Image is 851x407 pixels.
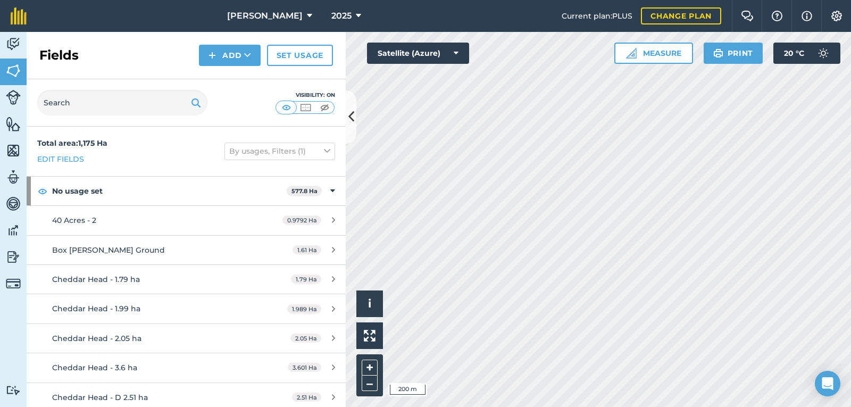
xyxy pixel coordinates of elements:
a: Edit fields [37,153,84,165]
button: By usages, Filters (1) [224,143,335,160]
img: svg+xml;base64,PD94bWwgdmVyc2lvbj0iMS4wIiBlbmNvZGluZz0idXRmLTgiPz4KPCEtLSBHZW5lcmF0b3I6IEFkb2JlIE... [6,385,21,395]
strong: No usage set [52,177,287,205]
img: A cog icon [830,11,843,21]
span: 2.05 Ha [290,334,321,343]
img: svg+xml;base64,PHN2ZyB4bWxucz0iaHR0cDovL3d3dy53My5vcmcvMjAwMC9zdmciIHdpZHRoPSIxNCIgaGVpZ2h0PSIyNC... [208,49,216,62]
a: Cheddar Head - 2.05 ha2.05 Ha [27,324,346,353]
span: 2.51 Ha [292,393,321,402]
input: Search [37,90,207,115]
button: Satellite (Azure) [367,43,469,64]
img: svg+xml;base64,PD94bWwgdmVyc2lvbj0iMS4wIiBlbmNvZGluZz0idXRmLTgiPz4KPCEtLSBHZW5lcmF0b3I6IEFkb2JlIE... [6,249,21,265]
span: 1.989 Ha [287,304,321,313]
img: svg+xml;base64,PHN2ZyB4bWxucz0iaHR0cDovL3d3dy53My5vcmcvMjAwMC9zdmciIHdpZHRoPSI1NiIgaGVpZ2h0PSI2MC... [6,116,21,132]
a: Box [PERSON_NAME] Ground1.61 Ha [27,236,346,264]
img: svg+xml;base64,PHN2ZyB4bWxucz0iaHR0cDovL3d3dy53My5vcmcvMjAwMC9zdmciIHdpZHRoPSI1NiIgaGVpZ2h0PSI2MC... [6,63,21,79]
img: svg+xml;base64,PHN2ZyB4bWxucz0iaHR0cDovL3d3dy53My5vcmcvMjAwMC9zdmciIHdpZHRoPSI1MCIgaGVpZ2h0PSI0MC... [318,102,331,113]
span: Cheddar Head - 2.05 ha [52,334,141,343]
span: Current plan : PLUS [562,10,632,22]
img: svg+xml;base64,PD94bWwgdmVyc2lvbj0iMS4wIiBlbmNvZGluZz0idXRmLTgiPz4KPCEtLSBHZW5lcmF0b3I6IEFkb2JlIE... [6,36,21,52]
img: svg+xml;base64,PD94bWwgdmVyc2lvbj0iMS4wIiBlbmNvZGluZz0idXRmLTgiPz4KPCEtLSBHZW5lcmF0b3I6IEFkb2JlIE... [813,43,834,64]
span: 2025 [331,10,352,22]
a: Change plan [641,7,721,24]
span: Cheddar Head - 1.99 ha [52,304,140,313]
span: 0.9792 Ha [282,215,321,225]
img: svg+xml;base64,PHN2ZyB4bWxucz0iaHR0cDovL3d3dy53My5vcmcvMjAwMC9zdmciIHdpZHRoPSI1NiIgaGVpZ2h0PSI2MC... [6,143,21,159]
button: – [362,376,378,391]
span: i [368,297,371,310]
a: Cheddar Head - 1.99 ha1.989 Ha [27,294,346,323]
img: svg+xml;base64,PHN2ZyB4bWxucz0iaHR0cDovL3d3dy53My5vcmcvMjAwMC9zdmciIHdpZHRoPSIxOCIgaGVpZ2h0PSIyNC... [38,185,47,197]
img: svg+xml;base64,PD94bWwgdmVyc2lvbj0iMS4wIiBlbmNvZGluZz0idXRmLTgiPz4KPCEtLSBHZW5lcmF0b3I6IEFkb2JlIE... [6,169,21,185]
img: svg+xml;base64,PHN2ZyB4bWxucz0iaHR0cDovL3d3dy53My5vcmcvMjAwMC9zdmciIHdpZHRoPSIxOSIgaGVpZ2h0PSIyNC... [191,96,201,109]
span: 1.79 Ha [291,275,321,284]
div: No usage set577.8 Ha [27,177,346,205]
span: Box [PERSON_NAME] Ground [52,245,165,255]
button: Print [704,43,763,64]
span: Cheddar Head - 1.79 ha [52,275,140,284]
img: Four arrows, one pointing top left, one top right, one bottom right and the last bottom left [364,330,376,342]
span: 1.61 Ha [293,245,321,254]
a: 40 Acres - 20.9792 Ha [27,206,346,235]
img: svg+xml;base64,PD94bWwgdmVyc2lvbj0iMS4wIiBlbmNvZGluZz0idXRmLTgiPz4KPCEtLSBHZW5lcmF0b3I6IEFkb2JlIE... [6,196,21,212]
button: Add [199,45,261,66]
img: fieldmargin Logo [11,7,27,24]
span: [PERSON_NAME] [227,10,303,22]
img: svg+xml;base64,PHN2ZyB4bWxucz0iaHR0cDovL3d3dy53My5vcmcvMjAwMC9zdmciIHdpZHRoPSIxOSIgaGVpZ2h0PSIyNC... [713,47,723,60]
img: svg+xml;base64,PD94bWwgdmVyc2lvbj0iMS4wIiBlbmNvZGluZz0idXRmLTgiPz4KPCEtLSBHZW5lcmF0b3I6IEFkb2JlIE... [6,276,21,291]
img: svg+xml;base64,PD94bWwgdmVyc2lvbj0iMS4wIiBlbmNvZGluZz0idXRmLTgiPz4KPCEtLSBHZW5lcmF0b3I6IEFkb2JlIE... [6,90,21,105]
div: Visibility: On [276,91,335,99]
img: svg+xml;base64,PD94bWwgdmVyc2lvbj0iMS4wIiBlbmNvZGluZz0idXRmLTgiPz4KPCEtLSBHZW5lcmF0b3I6IEFkb2JlIE... [6,222,21,238]
a: Cheddar Head - 1.79 ha1.79 Ha [27,265,346,294]
a: Cheddar Head - 3.6 ha3.601 Ha [27,353,346,382]
h2: Fields [39,47,79,64]
button: i [356,290,383,317]
span: 20 ° C [784,43,804,64]
button: Measure [614,43,693,64]
button: 20 °C [773,43,840,64]
a: Set usage [267,45,333,66]
img: Ruler icon [626,48,637,59]
button: + [362,360,378,376]
img: svg+xml;base64,PHN2ZyB4bWxucz0iaHR0cDovL3d3dy53My5vcmcvMjAwMC9zdmciIHdpZHRoPSI1MCIgaGVpZ2h0PSI0MC... [299,102,312,113]
img: Two speech bubbles overlapping with the left bubble in the forefront [741,11,754,21]
img: svg+xml;base64,PHN2ZyB4bWxucz0iaHR0cDovL3d3dy53My5vcmcvMjAwMC9zdmciIHdpZHRoPSI1MCIgaGVpZ2h0PSI0MC... [280,102,293,113]
div: Open Intercom Messenger [815,371,840,396]
strong: 577.8 Ha [291,187,318,195]
strong: Total area : 1,175 Ha [37,138,107,148]
span: 3.601 Ha [288,363,321,372]
img: A question mark icon [771,11,783,21]
span: 40 Acres - 2 [52,215,96,225]
span: Cheddar Head - D 2.51 ha [52,393,148,402]
span: Cheddar Head - 3.6 ha [52,363,137,372]
img: svg+xml;base64,PHN2ZyB4bWxucz0iaHR0cDovL3d3dy53My5vcmcvMjAwMC9zdmciIHdpZHRoPSIxNyIgaGVpZ2h0PSIxNy... [802,10,812,22]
